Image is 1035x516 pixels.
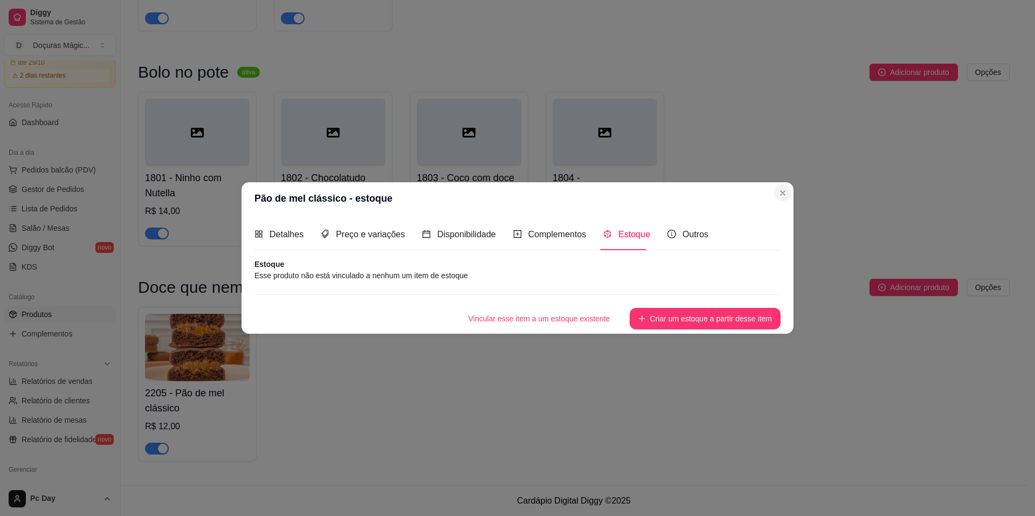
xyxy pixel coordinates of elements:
button: plusCriar um estoque a partir desse item [630,308,781,329]
span: Outros [682,230,708,239]
article: Esse produto não está vinculado a nenhum um item de estoque [254,270,781,281]
span: Detalhes [270,230,303,239]
span: calendar [422,230,431,238]
span: tags [321,230,329,238]
button: Close [774,184,791,202]
span: plus [638,315,646,322]
span: appstore [254,230,263,238]
header: Pão de mel clássico - estoque [241,182,793,215]
article: Estoque [254,259,781,270]
span: code-sandbox [603,230,612,238]
span: info-circle [667,230,676,238]
span: Complementos [528,230,586,239]
span: Preço e variações [336,230,405,239]
span: plus-square [513,230,522,238]
span: Disponibilidade [437,230,496,239]
span: Estoque [618,230,650,239]
button: Vincular esse item a um estoque existente [460,308,619,329]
